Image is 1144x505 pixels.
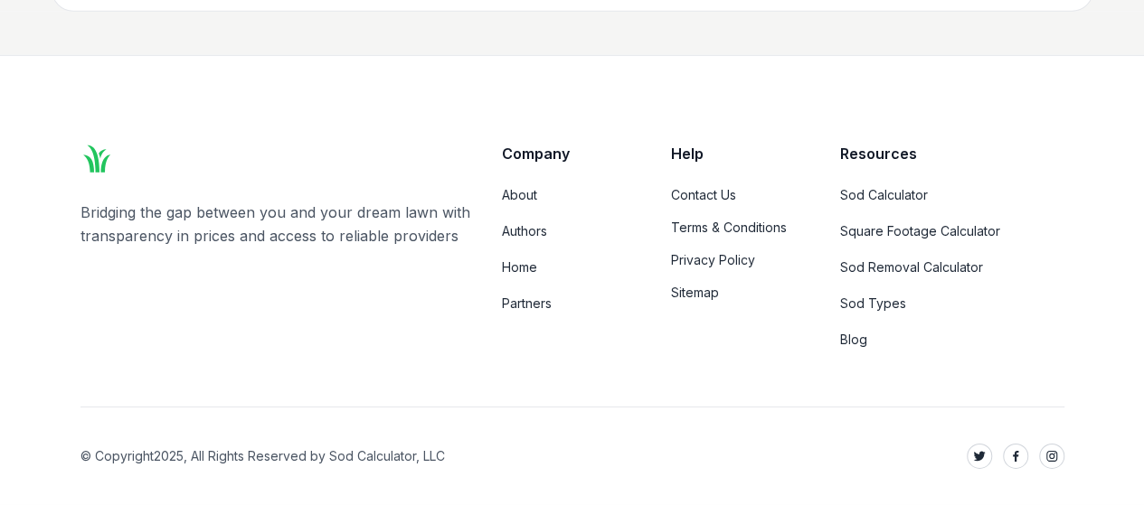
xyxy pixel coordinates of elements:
a: About [502,186,642,204]
a: Terms & Conditions [671,219,811,237]
p: Help [671,143,811,164]
a: Sod Removal Calculator [839,258,1064,276]
a: Home [502,258,642,276]
a: Sod Calculator [839,186,1064,204]
a: Sitemap [671,284,811,302]
a: Square Footage Calculator [839,222,1064,240]
p: Bridging the gap between you and your dream lawn with transparency in prices and access to reliab... [80,201,474,248]
a: Blog [839,331,1064,349]
p: © Copyright 2025 , All Rights Reserved by Sod Calculator, LLC [80,447,445,465]
a: Authors [502,222,642,240]
a: Contact Us [671,186,811,204]
a: Privacy Policy [671,251,811,269]
p: Company [502,143,642,164]
a: Partners [502,295,642,313]
a: Sod Types [839,295,1064,313]
p: Resources [839,143,1064,164]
